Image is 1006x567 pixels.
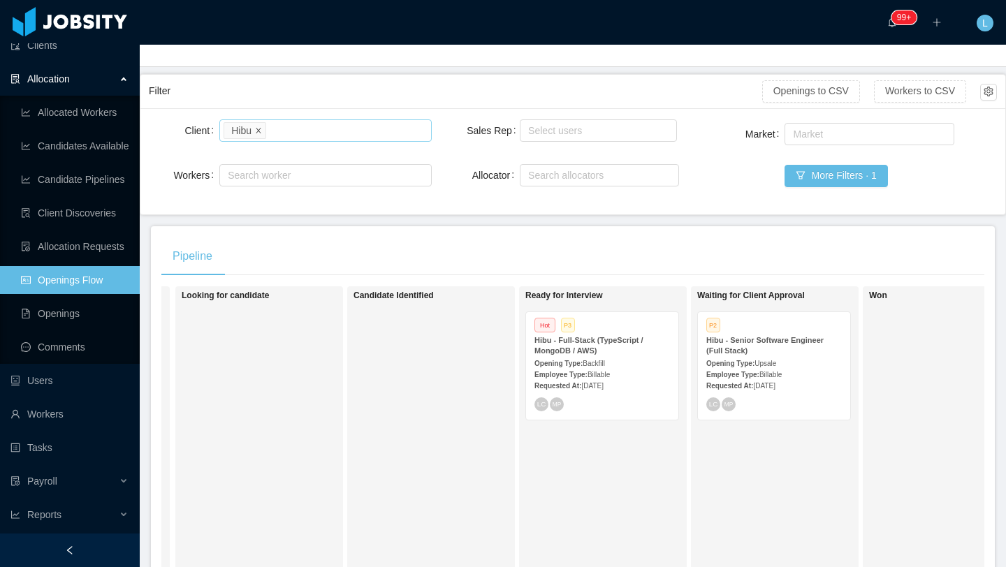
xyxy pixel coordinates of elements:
h1: Ready for Interview [525,290,721,301]
label: Workers [173,170,219,181]
label: Client [184,125,219,136]
h1: Candidate Identified [353,290,549,301]
span: P2 [706,318,720,332]
strong: Employee Type: [706,371,759,378]
label: Market [745,128,785,140]
button: icon: setting [980,84,997,101]
a: icon: line-chartCandidate Pipelines [21,165,129,193]
span: MP [553,401,561,407]
strong: Opening Type: [534,360,583,367]
li: Hibu [224,122,266,139]
div: Search worker [228,168,410,182]
strong: Employee Type: [534,371,588,378]
div: Filter [149,78,762,104]
strong: Requested At: [706,382,753,390]
span: Backfill [583,360,605,367]
span: Billable [588,371,610,378]
div: Market [793,127,940,141]
button: icon: filterMore Filters · 1 [785,165,887,187]
div: Hibu [231,123,251,138]
strong: Hibu - Senior Software Engineer (Full Stack) [706,336,824,355]
strong: Hibu - Full-Stack (TypeScript / MongoDB / AWS) [534,336,643,355]
a: icon: idcardOpenings Flow [21,266,129,294]
a: icon: auditClients [10,31,129,59]
input: Allocator [524,167,532,184]
span: LC [709,400,718,408]
div: Select users [528,124,662,138]
span: LC [537,400,546,408]
a: icon: file-doneAllocation Requests [21,233,129,260]
button: Openings to CSV [762,80,860,103]
sup: 120 [891,10,917,24]
input: Workers [224,167,231,184]
i: icon: close [255,126,262,135]
h1: Waiting for Client Approval [697,290,893,301]
a: icon: line-chartCandidates Available [21,132,129,160]
input: Client [269,122,277,139]
i: icon: plus [932,17,942,27]
label: Allocator [472,170,520,181]
a: icon: messageComments [21,333,129,361]
span: Upsale [754,360,776,367]
span: Hot [534,318,555,332]
i: icon: solution [10,74,20,84]
h1: Looking for candidate [182,290,377,301]
i: icon: line-chart [10,510,20,520]
a: icon: file-textOpenings [21,300,129,327]
span: L [982,15,988,31]
a: icon: profileTasks [10,434,129,462]
span: Reports [27,509,61,520]
span: P3 [561,318,575,332]
div: Pipeline [161,237,224,276]
i: icon: file-protect [10,476,20,486]
i: icon: bell [887,17,897,27]
div: Search allocators [528,168,664,182]
input: Sales Rep [524,122,532,139]
span: MP [724,401,733,407]
label: Sales Rep [467,125,521,136]
span: [DATE] [753,382,775,390]
button: Workers to CSV [874,80,966,103]
a: icon: line-chartAllocated Workers [21,98,129,126]
a: icon: userWorkers [10,400,129,428]
span: Billable [759,371,782,378]
strong: Requested At: [534,382,581,390]
span: Allocation [27,73,70,84]
input: Market [789,126,796,142]
a: icon: file-searchClient Discoveries [21,199,129,227]
strong: Opening Type: [706,360,754,367]
span: [DATE] [581,382,603,390]
a: icon: robotUsers [10,367,129,395]
span: Payroll [27,476,57,487]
